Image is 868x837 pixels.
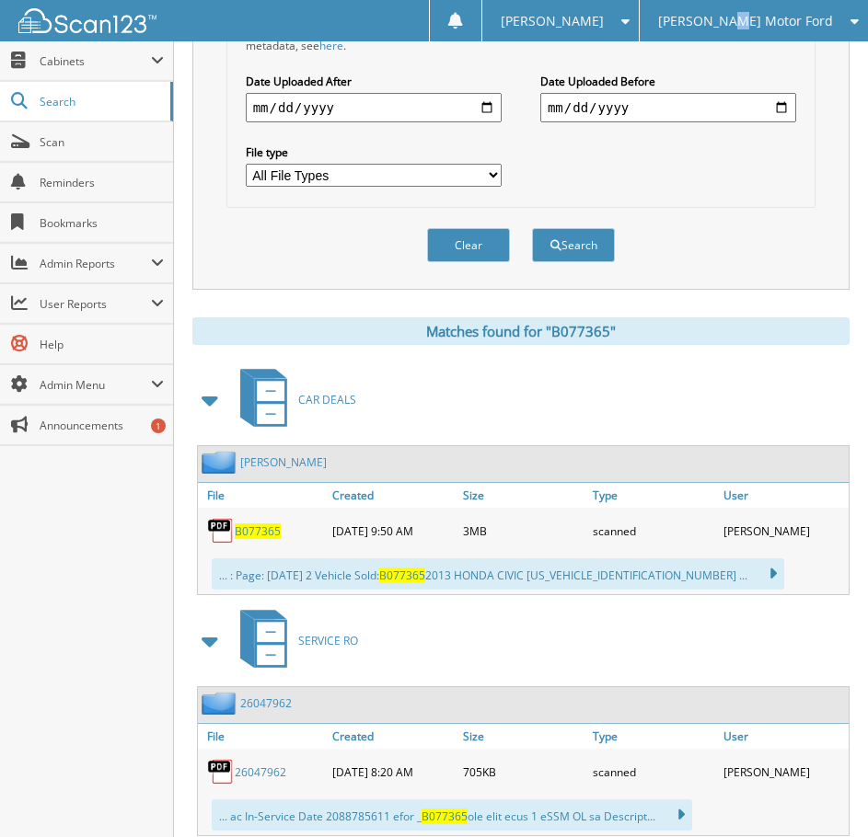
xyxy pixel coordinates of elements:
[298,633,358,648] span: SERVICE RO
[229,604,358,677] a: SERVICE RO
[540,74,796,89] label: Date Uploaded Before
[776,749,868,837] iframe: Chat Widget
[540,93,796,122] input: end
[40,53,151,69] span: Cabinets
[246,74,502,89] label: Date Uploaded After
[588,512,718,549] div: scanned
[40,337,164,352] span: Help
[379,568,425,583] span: B077365
[240,695,292,711] a: 26047962
[192,317,850,345] div: Matches found for "B077365"
[40,296,151,312] span: User Reports
[719,512,849,549] div: [PERSON_NAME]
[328,483,457,508] a: Created
[40,134,164,150] span: Scan
[298,392,356,407] span: CAR DEALS
[212,799,692,831] div: ... ac In-Service Date 2088785611 efor _ ole elit ecus 1 eSSM OL sa Descript...
[719,753,849,790] div: [PERSON_NAME]
[532,228,615,262] button: Search
[328,753,457,790] div: [DATE] 8:20 AM
[240,454,327,470] a: [PERSON_NAME]
[235,764,286,780] a: 26047962
[40,377,151,393] span: Admin Menu
[427,228,510,262] button: Clear
[422,808,468,824] span: B077365
[458,753,588,790] div: 705KB
[588,483,718,508] a: Type
[40,256,151,271] span: Admin Reports
[588,724,718,749] a: Type
[719,724,849,749] a: User
[235,523,281,539] a: B077365
[246,144,502,160] label: File type
[501,16,604,27] span: [PERSON_NAME]
[40,215,164,231] span: Bookmarks
[328,512,457,549] div: [DATE] 9:50 AM
[246,93,502,122] input: start
[207,517,235,545] img: PDF.png
[207,758,235,785] img: PDF.png
[202,692,240,715] img: folder2.png
[588,753,718,790] div: scanned
[40,418,164,433] span: Announcements
[658,16,833,27] span: [PERSON_NAME] Motor Ford
[458,512,588,549] div: 3MB
[202,451,240,474] img: folder2.png
[40,175,164,190] span: Reminders
[151,418,166,433] div: 1
[719,483,849,508] a: User
[18,8,156,33] img: scan123-logo-white.svg
[198,483,328,508] a: File
[458,724,588,749] a: Size
[229,363,356,436] a: CAR DEALS
[212,558,784,590] div: ... : Page: [DATE] 2 Vehicle Sold: 2013 HONDA CIVIC [US_VEHICLE_IDENTIFICATION_NUMBER] ...
[458,483,588,508] a: Size
[40,94,161,109] span: Search
[319,38,343,53] a: here
[198,724,328,749] a: File
[328,724,457,749] a: Created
